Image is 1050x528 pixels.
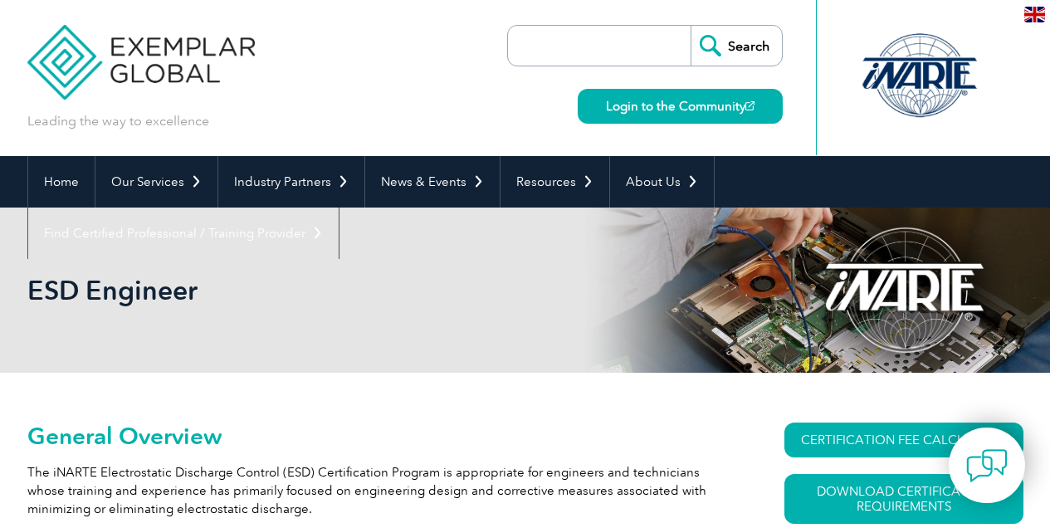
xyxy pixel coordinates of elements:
a: Industry Partners [218,156,364,208]
input: Search [691,26,782,66]
img: open_square.png [745,101,755,110]
a: News & Events [365,156,500,208]
a: Resources [501,156,609,208]
a: CERTIFICATION FEE CALCULATOR [784,423,1023,457]
p: The iNARTE Electrostatic Discharge Control (ESD) Certification Program is appropriate for enginee... [27,463,725,518]
img: contact-chat.png [966,445,1008,486]
a: About Us [610,156,714,208]
h1: ESD Engineer [27,274,665,306]
img: en [1024,7,1045,22]
a: Our Services [95,156,217,208]
a: Login to the Community [578,89,783,124]
a: Home [28,156,95,208]
h2: General Overview [27,423,725,449]
a: Download Certification Requirements [784,474,1023,524]
a: Find Certified Professional / Training Provider [28,208,339,259]
p: Leading the way to excellence [27,112,209,130]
